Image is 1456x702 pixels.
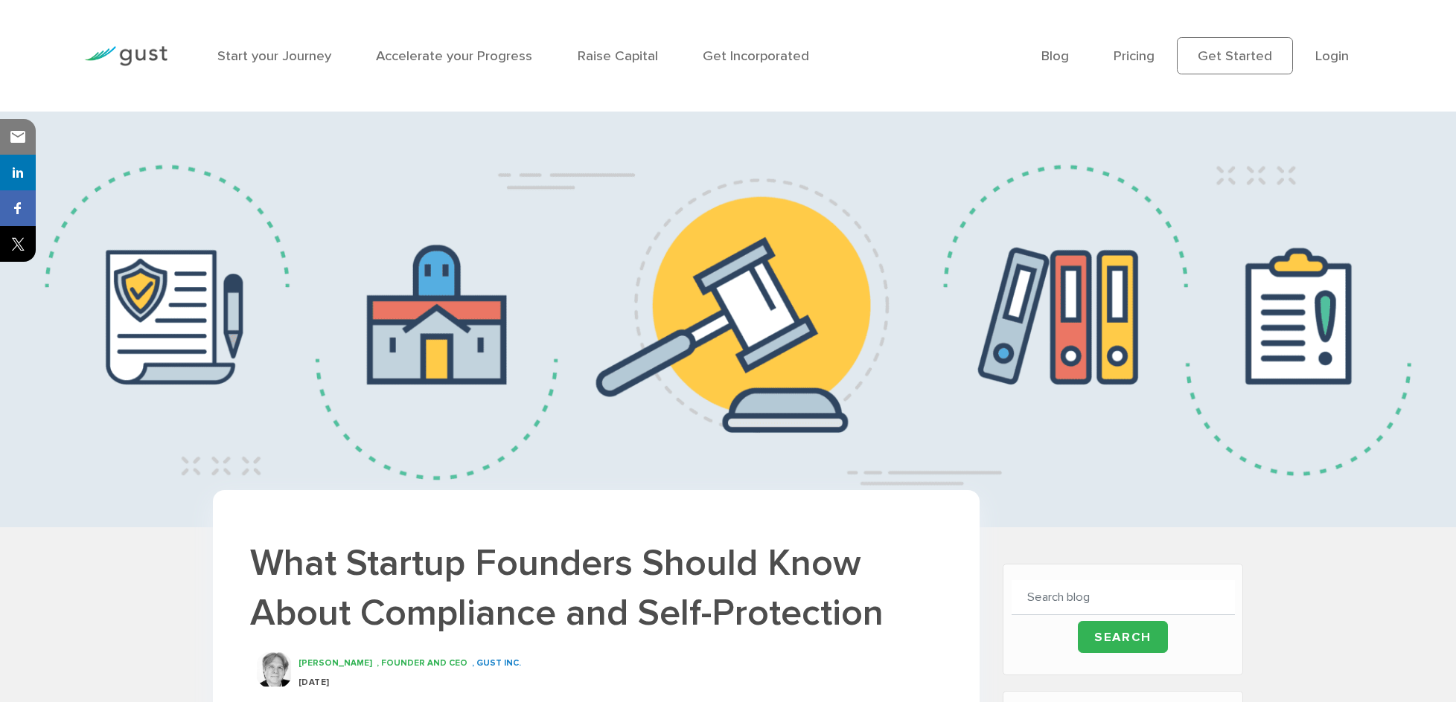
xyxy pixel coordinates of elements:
[472,658,521,668] span: , GUST INC.
[703,48,809,64] a: Get Incorporated
[376,48,532,64] a: Accelerate your Progress
[1315,48,1349,64] a: Login
[377,658,467,668] span: , Founder and CEO
[298,658,372,668] span: [PERSON_NAME]
[1041,48,1069,64] a: Blog
[255,651,293,689] img: David S. Rose
[84,46,167,66] img: Gust Logo
[1078,621,1168,653] input: Search
[298,677,330,687] span: [DATE]
[1114,48,1155,64] a: Pricing
[217,48,331,64] a: Start your Journey
[578,48,658,64] a: Raise Capital
[250,539,942,638] h1: What Startup Founders Should Know About Compliance and Self-Protection
[1012,580,1235,615] input: Search blog
[1177,37,1293,74] a: Get Started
